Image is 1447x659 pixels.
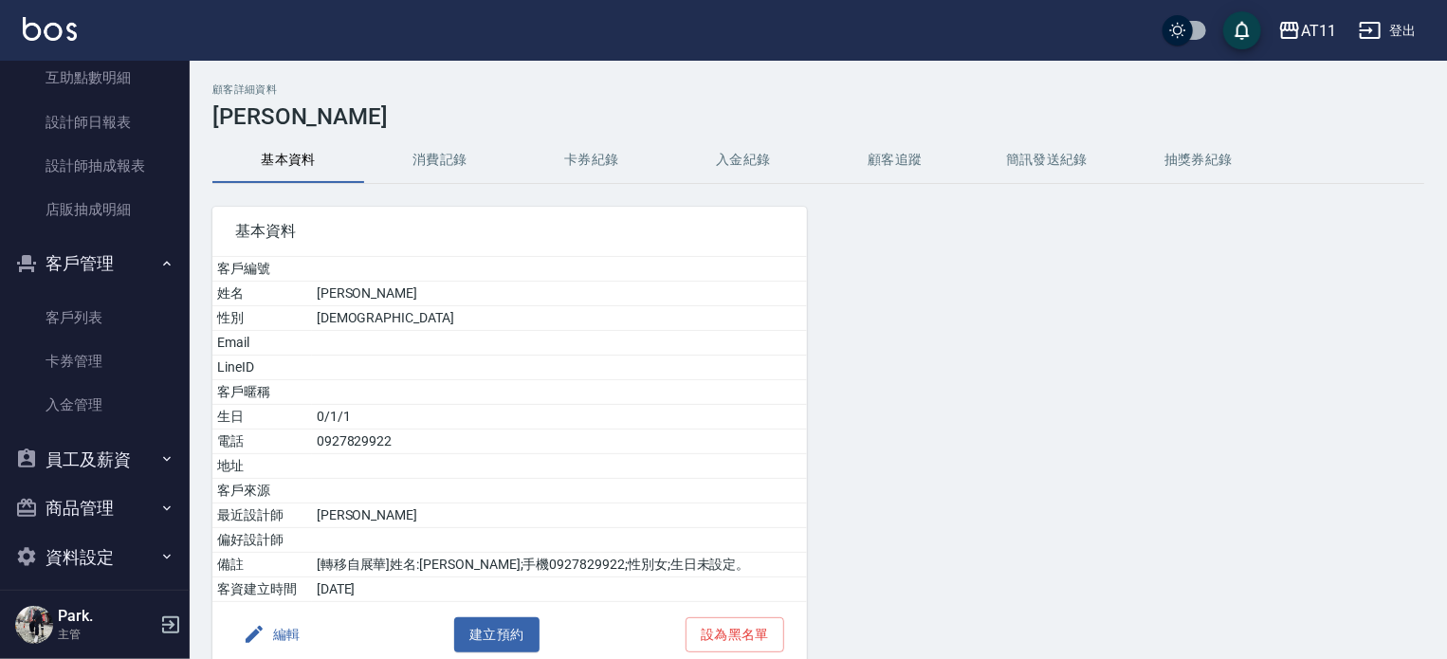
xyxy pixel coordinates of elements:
h3: [PERSON_NAME] [212,103,1424,130]
td: 性別 [212,306,312,331]
td: 客戶暱稱 [212,380,312,405]
td: 電話 [212,430,312,454]
button: AT11 [1271,11,1344,50]
td: [PERSON_NAME] [312,282,807,306]
img: Logo [23,17,77,41]
button: 商品管理 [8,484,182,533]
button: 基本資料 [212,137,364,183]
td: [DEMOGRAPHIC_DATA] [312,306,807,331]
button: 入金紀錄 [668,137,819,183]
h5: Park. [58,607,155,626]
button: 建立預約 [454,617,540,652]
button: 卡券紀錄 [516,137,668,183]
a: 入金管理 [8,383,182,427]
a: 設計師抽成報表 [8,144,182,188]
a: 設計師日報表 [8,101,182,144]
td: 地址 [212,454,312,479]
td: [DATE] [312,577,807,602]
td: 偏好設計師 [212,528,312,553]
td: 客戶編號 [212,257,312,282]
button: 消費記錄 [364,137,516,183]
td: 0/1/1 [312,405,807,430]
td: 0927829922 [312,430,807,454]
a: 互助點數明細 [8,56,182,100]
span: 基本資料 [235,222,784,241]
td: 客資建立時間 [212,577,312,602]
button: save [1223,11,1261,49]
button: 簡訊發送紀錄 [971,137,1123,183]
div: AT11 [1301,19,1336,43]
td: 最近設計師 [212,503,312,528]
button: 抽獎券紀錄 [1123,137,1274,183]
td: LineID [212,356,312,380]
a: 店販抽成明細 [8,188,182,231]
td: 備註 [212,553,312,577]
button: 編輯 [235,617,308,652]
td: 生日 [212,405,312,430]
td: 客戶來源 [212,479,312,503]
td: 姓名 [212,282,312,306]
button: 設為黑名單 [686,617,784,652]
a: 卡券管理 [8,339,182,383]
button: 登出 [1351,13,1424,48]
a: 客戶列表 [8,296,182,339]
td: [PERSON_NAME] [312,503,807,528]
p: 主管 [58,626,155,643]
h2: 顧客詳細資料 [212,83,1424,96]
td: [轉移自展華]姓名:[PERSON_NAME];手機0927829922;性別女;生日未設定。 [312,553,807,577]
td: Email [212,331,312,356]
button: 資料設定 [8,533,182,582]
button: 客戶管理 [8,239,182,288]
img: Person [15,606,53,644]
button: 顧客追蹤 [819,137,971,183]
button: 員工及薪資 [8,435,182,485]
